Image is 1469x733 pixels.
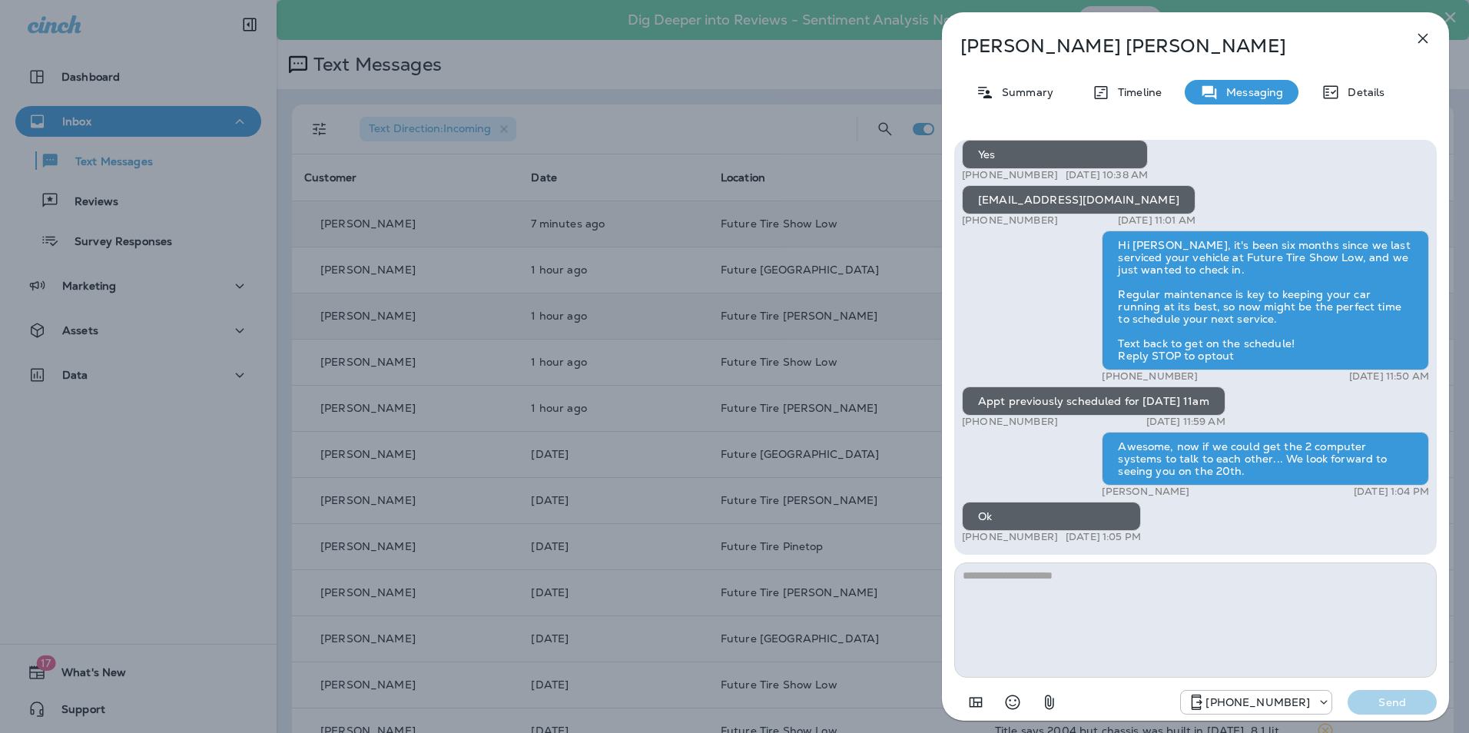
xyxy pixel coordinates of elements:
[1349,370,1429,383] p: [DATE] 11:50 AM
[962,169,1058,181] p: [PHONE_NUMBER]
[1205,696,1310,708] p: [PHONE_NUMBER]
[1102,486,1189,498] p: [PERSON_NAME]
[962,502,1141,531] div: Ok
[1118,214,1195,227] p: [DATE] 11:01 AM
[962,386,1225,416] div: Appt previously scheduled for [DATE] 11am
[962,185,1195,214] div: [EMAIL_ADDRESS][DOMAIN_NAME]
[1340,86,1384,98] p: Details
[1066,169,1148,181] p: [DATE] 10:38 AM
[1181,693,1331,711] div: +1 (928) 232-1970
[1146,416,1225,428] p: [DATE] 11:59 AM
[1102,231,1429,370] div: Hi [PERSON_NAME], it's been six months since we last serviced your vehicle at Future Tire Show Lo...
[1354,486,1429,498] p: [DATE] 1:04 PM
[962,214,1058,227] p: [PHONE_NUMBER]
[962,531,1058,543] p: [PHONE_NUMBER]
[960,35,1380,57] p: [PERSON_NAME] [PERSON_NAME]
[1066,531,1141,543] p: [DATE] 1:05 PM
[1219,86,1283,98] p: Messaging
[1102,370,1198,383] p: [PHONE_NUMBER]
[960,687,991,718] button: Add in a premade template
[997,687,1028,718] button: Select an emoji
[994,86,1053,98] p: Summary
[962,140,1148,169] div: Yes
[1110,86,1162,98] p: Timeline
[1102,432,1429,486] div: Awesome, now if we could get the 2 computer systems to talk to each other... We look forward to s...
[962,416,1058,428] p: [PHONE_NUMBER]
